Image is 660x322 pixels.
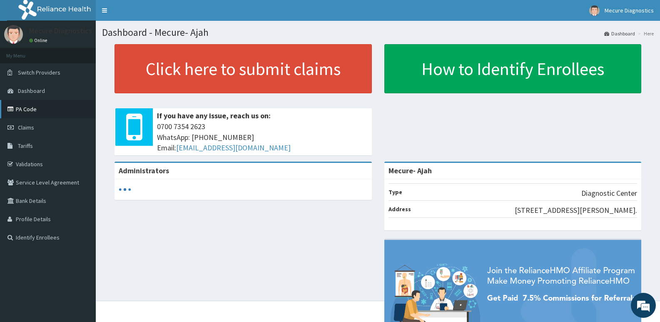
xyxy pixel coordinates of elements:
[18,87,45,95] span: Dashboard
[18,69,60,76] span: Switch Providers
[581,188,637,199] p: Diagnostic Center
[384,44,642,93] a: How to Identify Enrollees
[115,44,372,93] a: Click here to submit claims
[102,27,654,38] h1: Dashboard - Mecure- Ajah
[4,25,23,44] img: User Image
[389,205,411,213] b: Address
[604,30,635,37] a: Dashboard
[389,166,432,175] strong: Mecure- Ajah
[589,5,600,16] img: User Image
[18,142,33,150] span: Tariffs
[29,37,49,43] a: Online
[29,27,92,35] p: Mecure Diagnostics
[119,166,169,175] b: Administrators
[18,124,34,131] span: Claims
[157,111,271,120] b: If you have any issue, reach us on:
[157,121,368,153] span: 0700 7354 2623 WhatsApp: [PHONE_NUMBER] Email:
[605,7,654,14] span: Mecure Diagnostics
[389,188,402,196] b: Type
[515,205,637,216] p: [STREET_ADDRESS][PERSON_NAME].
[636,30,654,37] li: Here
[119,183,131,196] svg: audio-loading
[176,143,291,152] a: [EMAIL_ADDRESS][DOMAIN_NAME]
